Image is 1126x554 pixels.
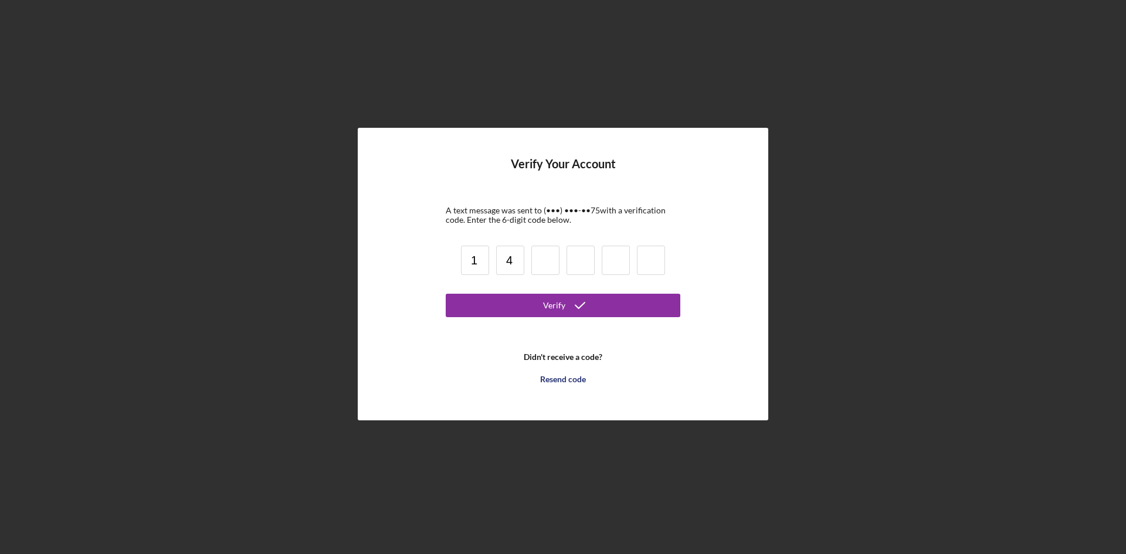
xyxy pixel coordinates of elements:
button: Verify [446,294,680,317]
button: Resend code [446,368,680,391]
h4: Verify Your Account [511,157,616,188]
div: Resend code [540,368,586,391]
b: Didn't receive a code? [524,352,602,362]
div: Verify [543,294,565,317]
div: A text message was sent to (•••) •••-•• 75 with a verification code. Enter the 6-digit code below. [446,206,680,225]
